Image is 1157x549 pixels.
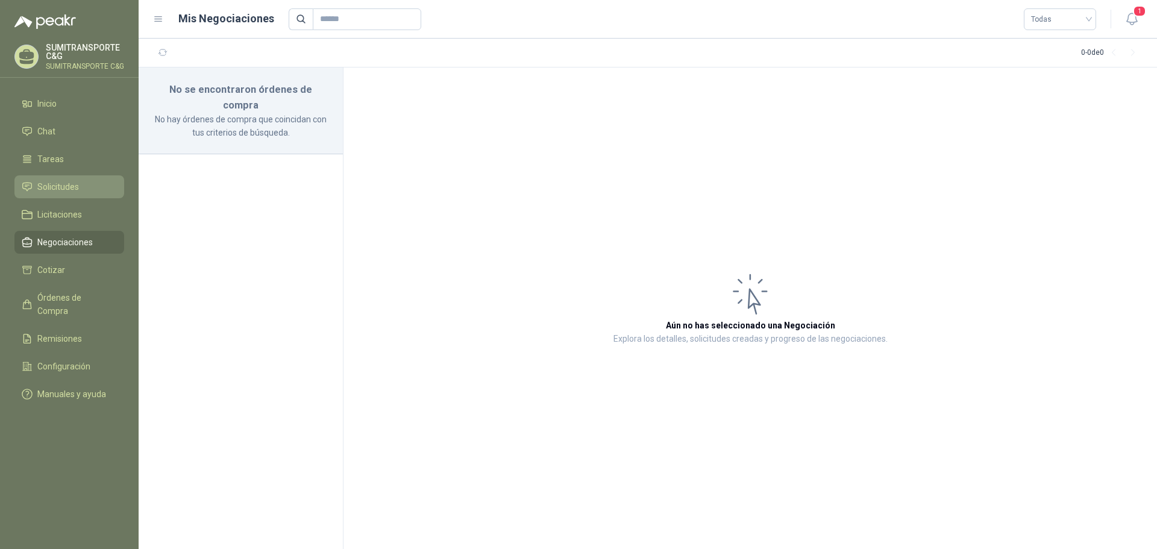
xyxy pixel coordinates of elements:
p: SUMITRANSPORTE C&G [46,43,124,60]
span: Órdenes de Compra [37,291,113,318]
button: 1 [1121,8,1143,30]
span: Manuales y ayuda [37,387,106,401]
span: Chat [37,125,55,138]
span: Tareas [37,152,64,166]
p: No hay órdenes de compra que coincidan con tus criterios de búsqueda. [153,113,328,139]
h3: Aún no has seleccionado una Negociación [666,319,835,332]
span: Cotizar [37,263,65,277]
span: Remisiones [37,332,82,345]
a: Inicio [14,92,124,115]
p: Explora los detalles, solicitudes creadas y progreso de las negociaciones. [613,332,888,347]
a: Cotizar [14,259,124,281]
h1: Mis Negociaciones [178,10,274,27]
a: Solicitudes [14,175,124,198]
span: Licitaciones [37,208,82,221]
a: Configuración [14,355,124,378]
span: Solicitudes [37,180,79,193]
span: 1 [1133,5,1146,17]
div: 0 - 0 de 0 [1081,43,1143,63]
h3: No se encontraron órdenes de compra [153,82,328,113]
a: Manuales y ayuda [14,383,124,406]
a: Negociaciones [14,231,124,254]
p: SUMITRANSPORTE C&G [46,63,124,70]
span: Configuración [37,360,90,373]
a: Tareas [14,148,124,171]
span: Todas [1031,10,1089,28]
a: Órdenes de Compra [14,286,124,322]
img: Logo peakr [14,14,76,29]
a: Licitaciones [14,203,124,226]
span: Negociaciones [37,236,93,249]
a: Remisiones [14,327,124,350]
a: Chat [14,120,124,143]
span: Inicio [37,97,57,110]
